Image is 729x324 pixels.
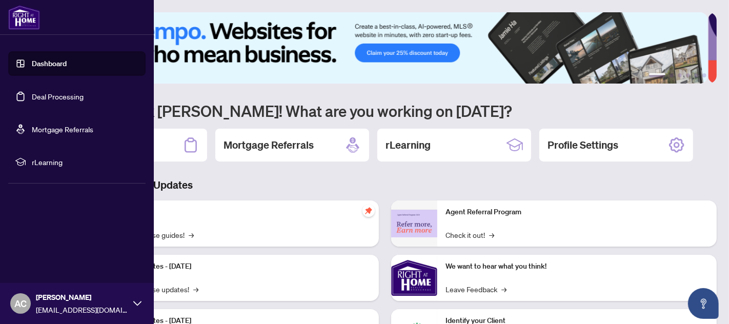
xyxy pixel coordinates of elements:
a: Deal Processing [32,92,84,101]
button: 1 [649,73,665,77]
img: Agent Referral Program [391,210,437,238]
h1: Welcome back [PERSON_NAME]! What are you working on [DATE]? [53,101,717,120]
span: → [489,229,494,240]
button: Open asap [688,288,719,319]
span: → [189,229,194,240]
a: Dashboard [32,59,67,68]
button: 5 [694,73,698,77]
span: pushpin [362,205,375,217]
button: 3 [678,73,682,77]
img: Slide 0 [53,12,708,84]
a: Mortgage Referrals [32,125,93,134]
h2: Profile Settings [548,138,618,152]
button: 4 [686,73,690,77]
span: [EMAIL_ADDRESS][DOMAIN_NAME] [36,304,128,315]
button: 6 [702,73,706,77]
button: 2 [670,73,674,77]
h2: Mortgage Referrals [224,138,314,152]
span: [PERSON_NAME] [36,292,128,303]
img: We want to hear what you think! [391,255,437,301]
p: We want to hear what you think! [445,261,708,272]
p: Agent Referral Program [445,207,708,218]
span: → [193,283,198,295]
img: logo [8,5,40,30]
span: AC [14,296,27,311]
h3: Brokerage & Industry Updates [53,178,717,192]
p: Platform Updates - [DATE] [108,261,371,272]
h2: rLearning [386,138,431,152]
span: rLearning [32,156,138,168]
a: Leave Feedback→ [445,283,507,295]
a: Check it out!→ [445,229,494,240]
span: → [501,283,507,295]
p: Self-Help [108,207,371,218]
